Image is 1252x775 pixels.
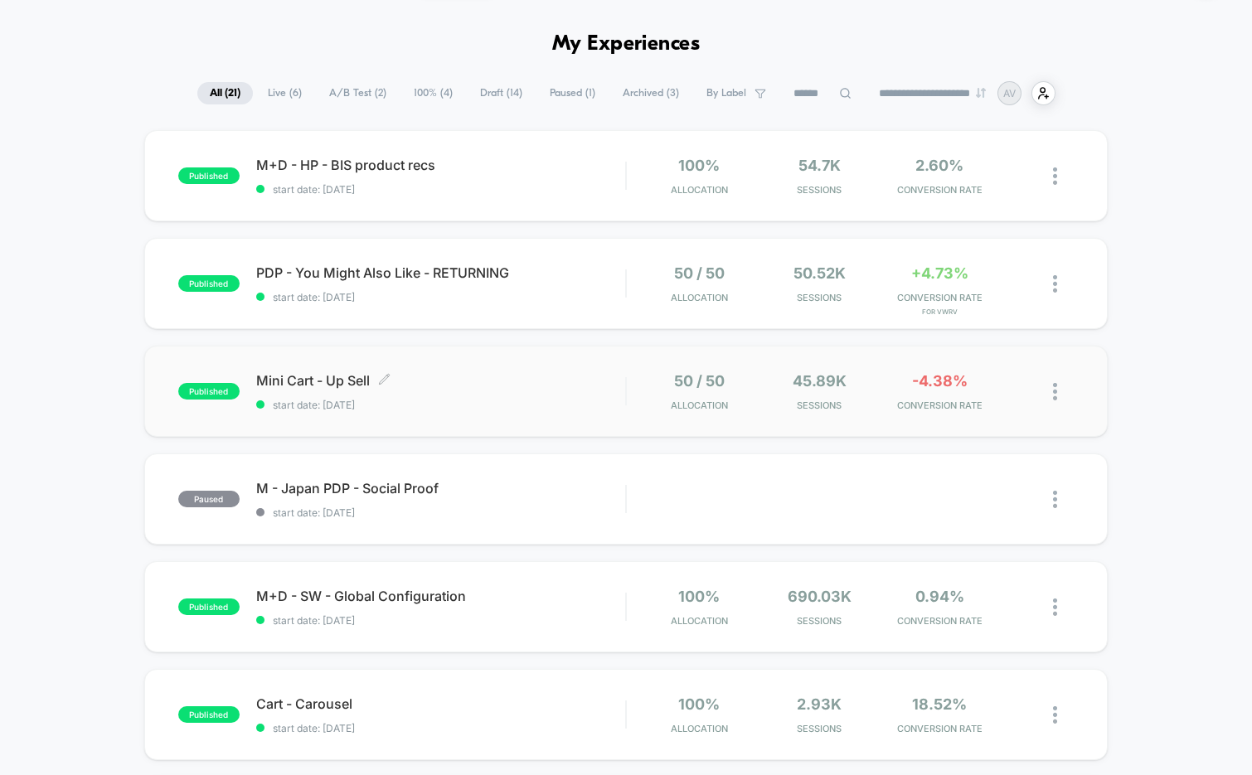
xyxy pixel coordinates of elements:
span: published [178,167,240,184]
p: AV [1003,87,1016,99]
span: 100% ( 4 ) [401,82,465,104]
span: CONVERSION RATE [884,400,996,411]
span: A/B Test ( 2 ) [317,82,399,104]
span: start date: [DATE] [256,183,626,196]
span: published [178,383,240,400]
span: Live ( 6 ) [255,82,314,104]
span: start date: [DATE] [256,506,626,519]
span: Sessions [764,292,876,303]
img: close [1053,275,1057,293]
span: All ( 21 ) [197,82,253,104]
span: 2.93k [797,695,842,713]
span: 100% [678,588,720,605]
span: Sessions [764,184,876,196]
span: published [178,275,240,292]
span: Sessions [764,615,876,627]
span: 50 / 50 [674,264,725,282]
span: 100% [678,695,720,713]
span: Allocation [671,184,728,196]
span: M+D - SW - Global Configuration [256,588,626,604]
span: Cart - Carousel [256,695,626,712]
span: Mini Cart - Up Sell [256,372,626,389]
span: M - Japan PDP - Social Proof [256,480,626,496]
span: Draft ( 14 ) [468,82,535,104]
span: +4.73% [911,264,968,282]
span: published [178,706,240,723]
img: close [1053,598,1057,616]
img: end [976,88,986,98]
span: Archived ( 3 ) [610,82,692,104]
span: 50.52k [793,264,846,282]
span: 45.89k [793,372,847,390]
span: CONVERSION RATE [884,723,996,734]
img: close [1053,383,1057,400]
span: for VwRV [884,308,996,316]
span: PDP - You Might Also Like - RETURNING [256,264,626,281]
h1: My Experiences [552,32,701,56]
span: published [178,598,240,615]
span: By Label [706,87,746,99]
span: 690.03k [788,588,852,605]
img: close [1053,167,1057,185]
span: 2.60% [915,157,963,174]
span: Allocation [671,292,728,303]
span: 54.7k [798,157,841,174]
img: close [1053,491,1057,508]
img: close [1053,706,1057,724]
span: start date: [DATE] [256,399,626,411]
span: -4.38% [912,372,968,390]
span: Allocation [671,400,728,411]
span: 18.52% [912,695,967,713]
span: start date: [DATE] [256,722,626,734]
span: Allocation [671,615,728,627]
span: 50 / 50 [674,372,725,390]
span: Sessions [764,400,876,411]
span: start date: [DATE] [256,614,626,627]
span: 100% [678,157,720,174]
span: CONVERSION RATE [884,615,996,627]
span: paused [178,491,240,507]
span: Paused ( 1 ) [537,82,608,104]
span: CONVERSION RATE [884,184,996,196]
span: 0.94% [915,588,964,605]
span: start date: [DATE] [256,291,626,303]
span: Allocation [671,723,728,734]
span: Sessions [764,723,876,734]
span: CONVERSION RATE [884,292,996,303]
span: M+D - HP - BIS product recs [256,157,626,173]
